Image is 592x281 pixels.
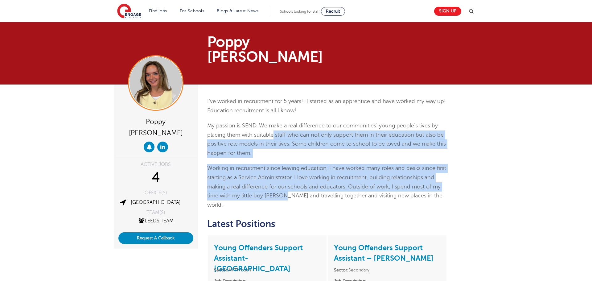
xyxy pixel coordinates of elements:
[118,210,193,215] div: TEAM(S)
[321,7,345,16] a: Recruit
[214,243,303,273] a: Young Offenders Support Assistant- [GEOGRAPHIC_DATA]
[207,219,447,229] h2: Latest Positions
[118,170,193,185] div: 4
[214,267,320,274] li: All Through
[334,268,348,272] strong: Sector:
[334,243,434,262] a: Young Offenders Support Assistant – [PERSON_NAME]
[138,218,174,224] a: Leeds Team
[280,9,320,14] span: Schools looking for staff
[118,162,193,167] div: ACTIVE JOBS
[131,200,181,205] a: [GEOGRAPHIC_DATA]
[207,35,354,64] h1: Poppy [PERSON_NAME]
[207,121,447,158] p: My passion is SEND. We make a real difference to our communities’ young people’s lives by placing...
[118,190,193,195] div: OFFICE(S)
[118,115,193,138] div: Poppy [PERSON_NAME]
[149,9,167,13] a: Find jobs
[207,165,446,208] span: Working in recruitment since leaving education, I have worked many roles and desks since first st...
[334,267,440,274] li: Secondary
[117,4,141,19] img: Engage Education
[214,268,228,272] strong: Sector:
[217,9,259,13] a: Blogs & Latest News
[434,7,461,16] a: Sign up
[118,232,193,244] button: Request A Callback
[180,9,204,13] a: For Schools
[326,9,340,14] span: Recruit
[207,98,446,114] span: I’ve worked in recruitment for 5 years!! I started as an apprentice and have worked my way up! Ed...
